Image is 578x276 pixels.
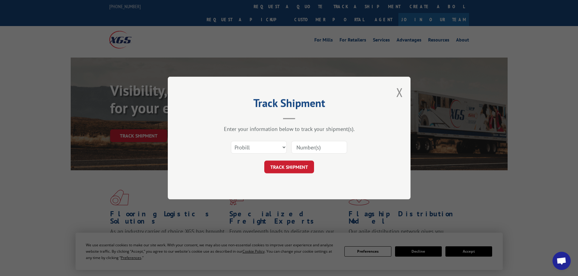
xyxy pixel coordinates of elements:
button: Close modal [396,84,403,100]
h2: Track Shipment [198,99,380,110]
div: Open chat [553,252,571,270]
input: Number(s) [291,141,347,154]
div: Enter your information below to track your shipment(s). [198,125,380,132]
button: TRACK SHIPMENT [264,161,314,173]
